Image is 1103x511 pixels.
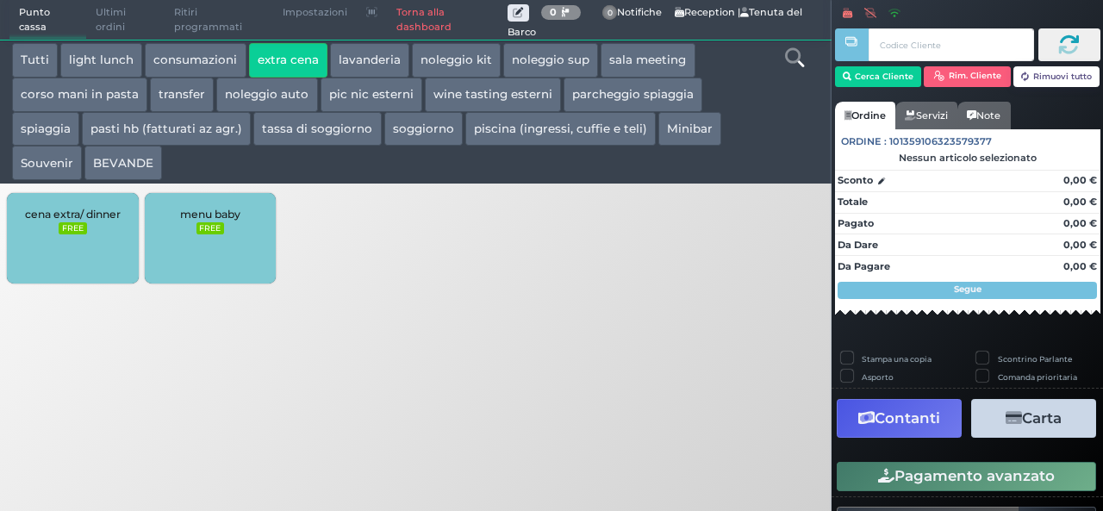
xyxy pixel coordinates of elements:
[862,371,894,383] label: Asporto
[330,43,409,78] button: lavanderia
[838,239,878,251] strong: Da Dare
[249,43,327,78] button: extra cena
[889,134,992,149] span: 101359106323579377
[550,6,557,18] b: 0
[838,217,874,229] strong: Pagato
[84,146,162,180] button: BEVANDE
[86,1,165,40] span: Ultimi ordini
[12,146,82,180] button: Souvenir
[150,78,214,112] button: transfer
[564,78,702,112] button: parcheggio spiaggia
[321,78,422,112] button: pic nic esterni
[835,66,922,87] button: Cerca Cliente
[998,353,1072,365] label: Scontrino Parlante
[658,112,721,146] button: Minibar
[841,134,887,149] span: Ordine :
[503,43,598,78] button: noleggio sup
[9,1,87,40] span: Punto cassa
[387,1,507,40] a: Torna alla dashboard
[837,462,1096,491] button: Pagamento avanzato
[60,43,142,78] button: light lunch
[1063,174,1097,186] strong: 0,00 €
[59,222,86,234] small: FREE
[12,78,147,112] button: corso mani in pasta
[273,1,357,25] span: Impostazioni
[838,260,890,272] strong: Da Pagare
[998,371,1077,383] label: Comanda prioritaria
[1063,260,1097,272] strong: 0,00 €
[835,102,895,129] a: Ordine
[384,112,463,146] button: soggiorno
[165,1,273,40] span: Ritiri programmati
[601,43,695,78] button: sala meeting
[425,78,561,112] button: wine tasting esterni
[924,66,1011,87] button: Rim. Cliente
[12,112,79,146] button: spiaggia
[837,399,962,438] button: Contanti
[1013,66,1100,87] button: Rimuovi tutto
[253,112,381,146] button: tassa di soggiorno
[862,353,932,365] label: Stampa una copia
[971,399,1096,438] button: Carta
[180,208,240,221] span: menu baby
[216,78,317,112] button: noleggio auto
[869,28,1033,61] input: Codice Cliente
[412,43,501,78] button: noleggio kit
[145,43,246,78] button: consumazioni
[465,112,656,146] button: piscina (ingressi, cuffie e teli)
[954,284,981,295] strong: Segue
[82,112,251,146] button: pasti hb (fatturati az agr.)
[835,152,1100,164] div: Nessun articolo selezionato
[1063,217,1097,229] strong: 0,00 €
[1063,239,1097,251] strong: 0,00 €
[838,196,868,208] strong: Totale
[12,43,58,78] button: Tutti
[957,102,1010,129] a: Note
[1063,196,1097,208] strong: 0,00 €
[838,173,873,188] strong: Sconto
[895,102,957,129] a: Servizi
[196,222,224,234] small: FREE
[602,5,618,21] span: 0
[25,208,121,221] span: cena extra/ dinner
